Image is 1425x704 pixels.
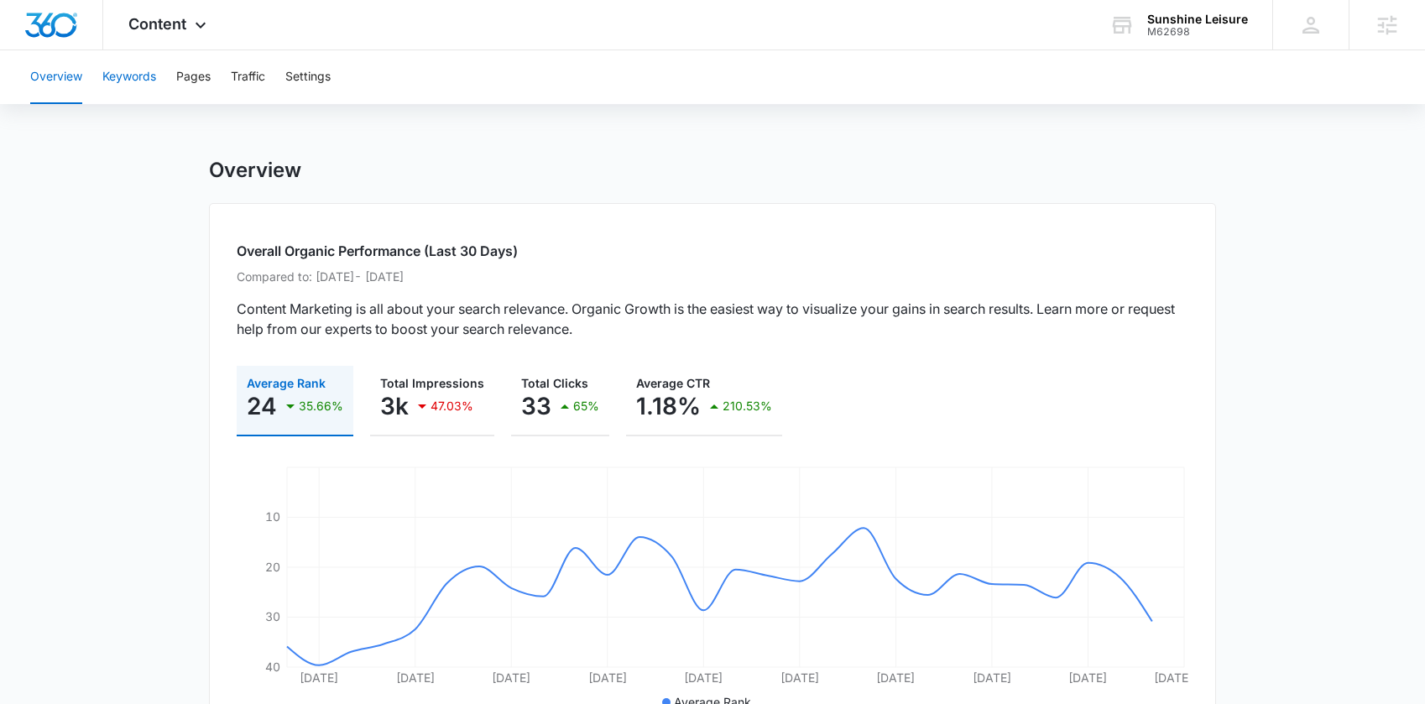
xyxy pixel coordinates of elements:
p: 24 [247,393,277,420]
p: 210.53% [723,400,772,412]
p: 3k [380,393,409,420]
tspan: [DATE] [973,670,1011,685]
p: 65% [573,400,599,412]
span: Content [128,15,186,33]
span: Average Rank [247,376,326,390]
p: 35.66% [299,400,343,412]
tspan: [DATE] [1154,670,1193,685]
span: Total Impressions [380,376,484,390]
tspan: [DATE] [588,670,627,685]
h1: Overview [209,158,301,183]
tspan: [DATE] [396,670,435,685]
p: 33 [521,393,551,420]
span: Average CTR [636,376,710,390]
h2: Overall Organic Performance (Last 30 Days) [237,241,1188,261]
span: Total Clicks [521,376,588,390]
tspan: [DATE] [684,670,723,685]
p: Content Marketing is all about your search relevance. Organic Growth is the easiest way to visual... [237,299,1188,339]
button: Traffic [231,50,265,104]
button: Settings [285,50,331,104]
div: account id [1147,26,1248,38]
p: Compared to: [DATE] - [DATE] [237,268,1188,285]
tspan: 20 [265,560,280,574]
button: Keywords [102,50,156,104]
tspan: 40 [265,660,280,674]
tspan: [DATE] [876,670,915,685]
button: Pages [176,50,211,104]
button: Overview [30,50,82,104]
p: 47.03% [431,400,473,412]
tspan: 10 [265,509,280,524]
tspan: [DATE] [300,670,338,685]
div: account name [1147,13,1248,26]
tspan: 30 [265,609,280,623]
tspan: [DATE] [1068,670,1107,685]
tspan: [DATE] [492,670,530,685]
p: 1.18% [636,393,701,420]
tspan: [DATE] [780,670,819,685]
